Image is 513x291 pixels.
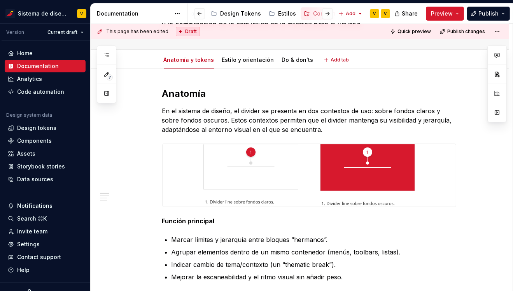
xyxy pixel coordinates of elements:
a: Design Tokens [208,7,264,20]
div: Invite team [17,228,47,235]
button: Add [336,8,365,19]
p: Indicar cambio de tema/contexto (un “thematic break”). [172,260,456,269]
a: Home [5,47,86,60]
span: Add tab [331,57,349,63]
a: Storybook stories [5,160,86,173]
a: Documentation [5,60,86,72]
div: Analytics [17,75,42,83]
button: Quick preview [388,26,434,37]
a: Code automation [5,86,86,98]
div: Data sources [17,175,53,183]
button: Contact support [5,251,86,263]
a: Do & don'ts [282,56,313,63]
div: Documentation [97,10,170,18]
div: Code automation [17,88,64,96]
span: Publish changes [447,28,485,35]
div: V [384,11,387,17]
span: Preview [431,10,453,18]
button: Search ⌘K [5,212,86,225]
span: Draft [185,28,197,35]
span: Quick preview [397,28,431,35]
a: Invite team [5,225,86,238]
div: Help [17,266,30,274]
a: Settings [5,238,86,251]
a: Components [5,135,86,147]
a: Anatomía y tokens [164,56,214,63]
button: Publish [467,7,510,21]
p: Agrupar elementos dentro de un mismo contenedor (menús, toolbars, listas). [172,247,456,257]
p: Marcar límites y jerarquía entre bloques “hermanos”. [172,235,456,244]
button: Share [390,7,423,21]
button: Notifications [5,200,86,212]
a: Estilos [266,7,299,20]
div: Estilos [278,10,296,18]
button: Preview [426,7,464,21]
img: 19e69eae-752f-4452-985d-b585f7659876.png [203,144,415,207]
div: Sistema de diseño Iberia [18,10,68,18]
span: Add [346,11,355,17]
button: Help [5,264,86,276]
div: Design tokens [17,124,56,132]
span: 7 [107,74,113,81]
div: Design system data [6,112,52,118]
a: Design tokens [5,122,86,134]
span: Publish [478,10,499,18]
div: Anatomía y tokens [161,51,217,68]
button: Add tab [321,54,353,65]
a: Assets [5,147,86,160]
div: Search ⌘K [17,215,47,223]
p: En el sistema de diseño, el divider se presenta en dos contextos de uso: sobre fondos claros y so... [162,106,456,134]
button: Publish changes [438,26,488,37]
div: Components [17,137,52,145]
span: Current draft [47,29,77,35]
strong: Función principal [162,217,215,225]
div: Storybook stories [17,163,65,170]
a: Componentes [301,7,354,20]
div: Home [17,49,33,57]
div: Contact support [17,253,61,261]
div: Notifications [17,202,53,210]
img: 55604660-494d-44a9-beb2-692398e9940a.png [5,9,15,18]
p: Mejorar la escaneabilidad y el ritmo visual sin añadir peso. [172,272,456,282]
div: V [373,11,376,17]
div: Version [6,29,24,35]
div: V [81,11,83,17]
button: Sistema de diseño IberiaV [2,5,89,22]
h2: Anatomía [162,88,456,100]
a: Estilo y orientación [222,56,274,63]
div: Settings [17,240,40,248]
div: Documentation [17,62,59,70]
span: Share [402,10,418,18]
button: Current draft [44,27,87,38]
div: Assets [17,150,35,158]
span: This page has been edited. [106,28,170,35]
a: Data sources [5,173,86,186]
div: Estilo y orientación [219,51,277,68]
a: Analytics [5,73,86,85]
div: Do & don'ts [279,51,317,68]
div: Design Tokens [220,10,261,18]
